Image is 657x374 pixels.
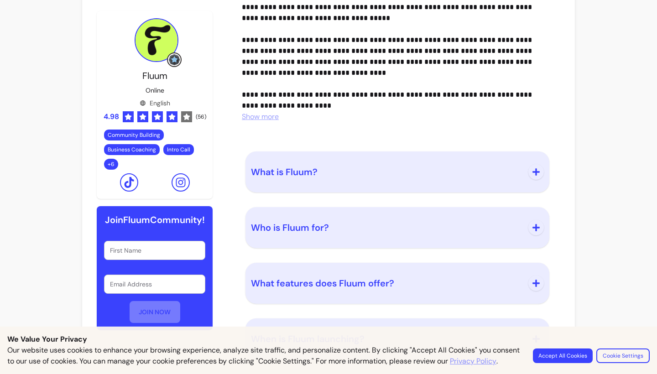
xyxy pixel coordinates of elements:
[450,356,496,367] a: Privacy Policy
[108,131,160,139] span: Community Building
[242,112,279,121] span: Show more
[596,348,650,363] button: Cookie Settings
[7,334,650,345] p: We Value Your Privacy
[533,348,593,363] button: Accept All Cookies
[108,146,156,153] span: Business Coaching
[251,166,318,178] span: What is Fluum?
[251,268,544,298] button: What features does Fluum offer?
[146,86,164,95] p: Online
[169,54,180,65] img: Grow
[104,111,119,122] span: 4.98
[251,213,544,243] button: Who is Fluum for?
[7,345,522,367] p: Our website uses cookies to enhance your browsing experience, analyze site traffic, and personali...
[110,246,199,255] input: First Name
[105,213,205,226] h6: Join Fluum Community!
[251,157,544,187] button: What is Fluum?
[251,277,394,289] span: What features does Fluum offer?
[135,18,178,62] img: Provider image
[140,99,170,108] div: English
[196,113,206,120] span: ( 56 )
[110,280,199,289] input: Email Address
[142,70,167,82] span: Fluum
[106,161,116,168] span: + 6
[251,324,544,354] button: When is Fluum launching?
[167,146,190,153] span: Intro Call
[251,222,329,234] span: Who is Fluum for?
